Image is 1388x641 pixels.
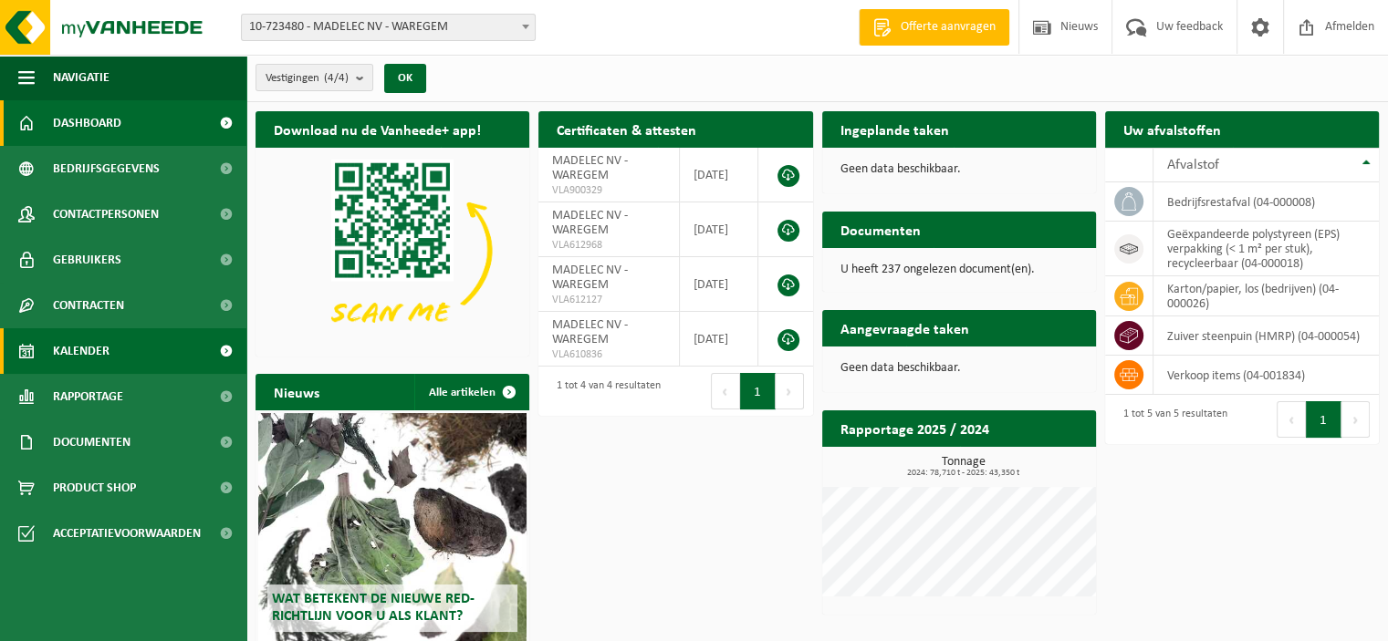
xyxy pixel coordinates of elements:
[53,374,123,419] span: Rapportage
[822,410,1007,446] h2: Rapportage 2025 / 2024
[53,237,121,283] span: Gebruikers
[256,374,338,409] h2: Nieuws
[711,373,740,409] button: Previous
[414,374,527,410] a: Alle artikelen
[258,413,527,641] a: Wat betekent de nieuwe RED-richtlijn voor u als klant?
[552,209,628,237] span: MADELEC NV - WAREGEM
[1153,356,1379,395] td: verkoop items (04-001834)
[776,373,804,409] button: Next
[1167,158,1219,172] span: Afvalstof
[840,264,1078,276] p: U heeft 237 ongelezen document(en).
[1277,401,1306,438] button: Previous
[256,148,529,353] img: Download de VHEPlus App
[53,283,124,328] span: Contracten
[53,328,110,374] span: Kalender
[256,111,499,147] h2: Download nu de Vanheede+ app!
[822,310,987,346] h2: Aangevraagde taken
[552,238,664,253] span: VLA612968
[896,18,1000,36] span: Offerte aanvragen
[272,592,475,624] span: Wat betekent de nieuwe RED-richtlijn voor u als klant?
[840,163,1078,176] p: Geen data beschikbaar.
[831,456,1096,478] h3: Tonnage
[552,154,628,182] span: MADELEC NV - WAREGEM
[1341,401,1370,438] button: Next
[1153,182,1379,222] td: bedrijfsrestafval (04-000008)
[552,183,664,198] span: VLA900329
[53,55,110,100] span: Navigatie
[384,64,426,93] button: OK
[1114,399,1227,439] div: 1 tot 5 van 5 resultaten
[548,371,661,411] div: 1 tot 4 van 4 resultaten
[552,264,628,292] span: MADELEC NV - WAREGEM
[1153,276,1379,316] td: karton/papier, los (bedrijven) (04-000026)
[256,64,373,91] button: Vestigingen(4/4)
[840,362,1078,375] p: Geen data beschikbaar.
[1306,401,1341,438] button: 1
[1153,316,1379,356] td: zuiver steenpuin (HMRP) (04-000054)
[266,65,349,92] span: Vestigingen
[1105,111,1239,147] h2: Uw afvalstoffen
[822,111,967,147] h2: Ingeplande taken
[53,511,201,556] span: Acceptatievoorwaarden
[680,148,759,202] td: [DATE]
[831,469,1096,478] span: 2024: 78,710 t - 2025: 43,350 t
[242,15,535,40] span: 10-723480 - MADELEC NV - WAREGEM
[1153,222,1379,276] td: geëxpandeerde polystyreen (EPS) verpakking (< 1 m² per stuk), recycleerbaar (04-000018)
[680,312,759,367] td: [DATE]
[822,212,939,247] h2: Documenten
[53,100,121,146] span: Dashboard
[552,293,664,307] span: VLA612127
[53,419,130,465] span: Documenten
[740,373,776,409] button: 1
[552,347,664,362] span: VLA610836
[552,318,628,346] span: MADELEC NV - WAREGEM
[859,9,1009,46] a: Offerte aanvragen
[241,14,536,41] span: 10-723480 - MADELEC NV - WAREGEM
[53,191,159,237] span: Contactpersonen
[538,111,715,147] h2: Certificaten & attesten
[680,257,759,312] td: [DATE]
[960,446,1094,482] a: Bekijk rapportage
[680,202,759,257] td: [DATE]
[53,465,136,511] span: Product Shop
[324,72,349,84] count: (4/4)
[53,146,160,191] span: Bedrijfsgegevens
